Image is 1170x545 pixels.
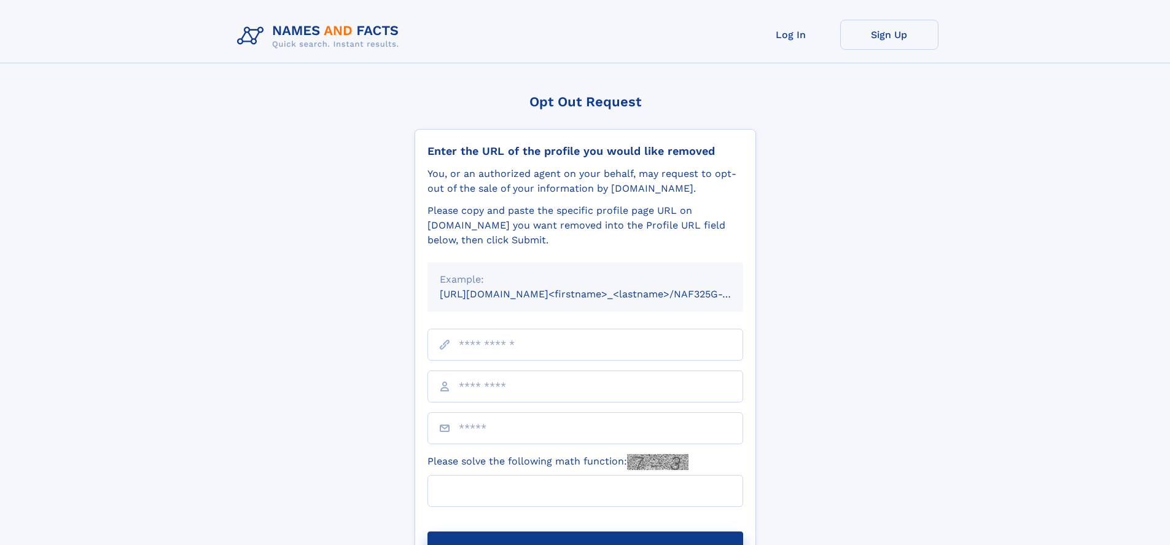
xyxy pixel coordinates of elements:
[742,20,840,50] a: Log In
[427,167,743,196] div: You, or an authorized agent on your behalf, may request to opt-out of the sale of your informatio...
[232,20,409,53] img: Logo Names and Facts
[440,288,766,300] small: [URL][DOMAIN_NAME]<firstname>_<lastname>/NAF325G-xxxxxxxx
[440,272,731,287] div: Example:
[415,94,756,109] div: Opt Out Request
[427,144,743,158] div: Enter the URL of the profile you would like removed
[427,454,688,470] label: Please solve the following math function:
[427,203,743,248] div: Please copy and paste the specific profile page URL on [DOMAIN_NAME] you want removed into the Pr...
[840,20,938,50] a: Sign Up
